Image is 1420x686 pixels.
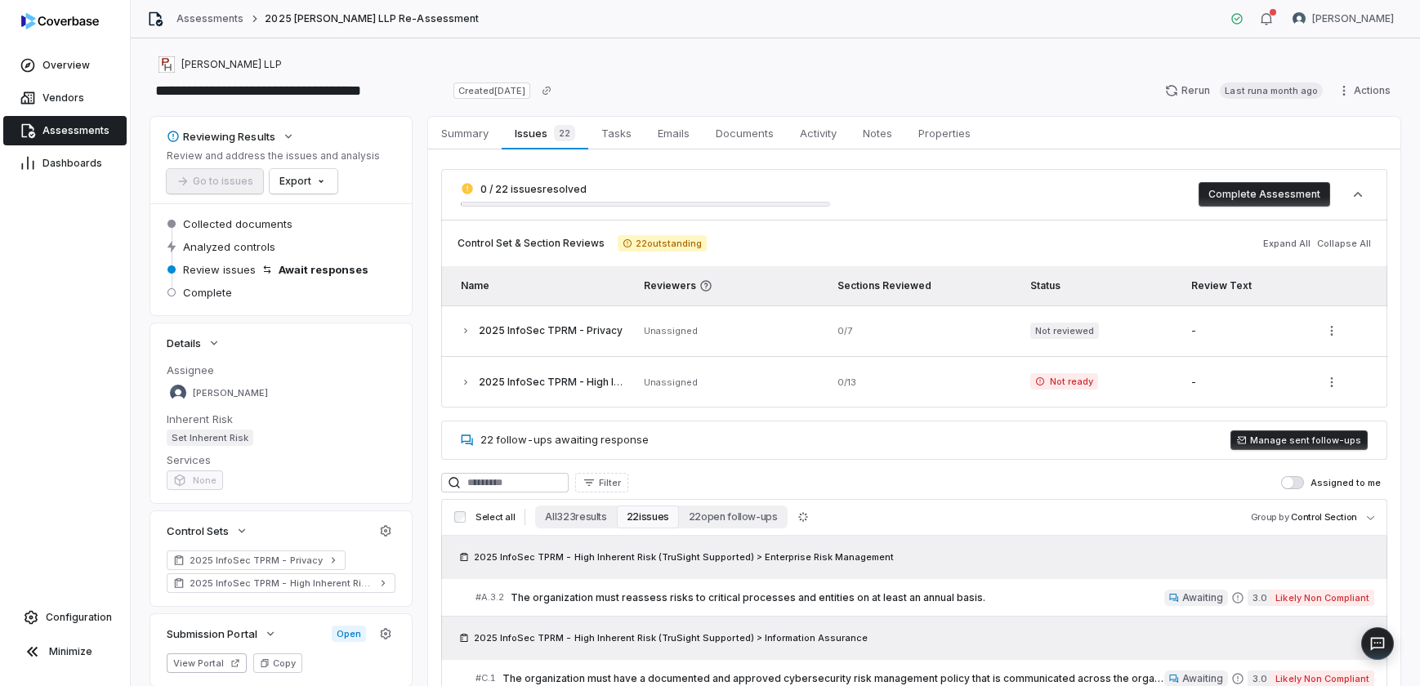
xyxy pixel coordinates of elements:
span: Submission Portal [167,626,257,641]
span: Group by [1251,511,1289,523]
span: 0 / 7 [837,325,852,336]
button: 22 issues [617,506,679,528]
span: The organization must reassess risks to critical processes and entities on at least an annual basis. [511,591,1164,604]
button: Copy [253,653,302,673]
button: Details [162,328,226,358]
button: Curtis Nohl avatar[PERSON_NAME] [1283,7,1404,31]
img: Curtis Nohl avatar [1293,12,1306,25]
label: Assigned to me [1281,476,1381,489]
span: Minimize [49,645,92,658]
img: Isaac Mousel avatar [170,385,186,401]
span: 3.0 [1248,590,1270,606]
span: Last run a month ago [1220,82,1323,99]
dt: Services [167,452,395,467]
button: Actions [1333,78,1400,103]
span: [PERSON_NAME] [1312,12,1394,25]
span: 0 / 22 issues resolved [480,183,587,195]
span: Issues [508,122,581,145]
span: Unassigned [644,325,698,336]
span: Complete [183,285,232,300]
span: Collected documents [183,216,292,231]
div: - [1191,376,1301,389]
a: 2025 InfoSec TPRM - Privacy [167,550,346,570]
span: Not ready [1030,373,1098,390]
span: Properties [912,122,977,144]
input: Select all [454,511,466,523]
span: Analyzed controls [183,239,275,254]
span: Awaiting [1182,672,1223,685]
span: Await responses [279,262,368,277]
button: Minimize [7,635,123,668]
span: 2025 InfoSec TPRM - High Inherent Risk (TruSight Supported) > Information Assurance [474,631,868,644]
span: Configuration [46,611,112,624]
span: 22 follow-ups awaiting response [480,433,649,446]
span: Control Sets [167,523,229,538]
a: Overview [3,51,127,80]
span: Select all [476,511,515,523]
div: - [1191,324,1301,337]
span: # A.3.2 [476,591,504,604]
span: 2025 [PERSON_NAME] LLP Re-Assessment [265,12,478,25]
span: 22 outstanding [618,235,707,252]
button: All 323 results [535,506,616,528]
span: [PERSON_NAME] [193,387,268,399]
span: Review issues [183,262,256,277]
button: Assigned to me [1281,476,1304,489]
a: 2025 InfoSec TPRM - High Inherent Risk (TruSight Supported) [167,573,395,593]
button: Complete Assessment [1199,182,1330,207]
span: Dashboards [42,157,102,170]
a: #A.3.2The organization must reassess risks to critical processes and entities on at least an annu... [476,579,1374,616]
p: Review and address the issues and analysis [167,149,380,163]
span: 2025 InfoSec TPRM - Privacy [479,324,623,336]
span: Documents [709,122,780,144]
span: 2025 InfoSec TPRM - Privacy [190,554,323,567]
img: logo-D7KZi-bG.svg [21,13,99,29]
button: Manage sent follow-ups [1230,430,1368,450]
button: https://paulhastings.com/[PERSON_NAME] LLP [154,50,287,79]
span: Details [167,336,201,350]
span: Control Set & Section Reviews [458,237,605,250]
span: Open [332,626,366,642]
span: Vendors [42,91,84,105]
span: Overview [42,59,90,72]
span: Name [461,279,489,292]
span: Set Inherent Risk [167,430,253,446]
span: Created [DATE] [453,82,530,99]
span: Likely Non Compliant [1270,590,1374,606]
span: Summary [435,122,495,144]
button: Reviewing Results [162,122,300,151]
span: Unassigned [644,376,698,388]
span: Sections Reviewed [837,279,931,292]
span: 2025 InfoSec TPRM - High Inherent Risk (TruSight Supported) > Enterprise Risk Management [474,550,894,563]
button: Control Sets [162,516,253,546]
button: Copy link [532,76,561,105]
span: # C.1 [476,672,496,684]
span: 0 / 13 [837,376,856,388]
span: Reviewers [644,279,817,292]
button: Filter [575,473,628,492]
dt: Inherent Risk [167,412,395,426]
button: Submission Portal [162,619,282,648]
span: Review Text [1191,279,1252,292]
a: Dashboards [3,149,127,178]
span: Emails [651,122,696,144]
div: Reviewing Results [167,129,275,144]
span: 2025 InfoSec TPRM - High Inherent Risk (TruSight Supported) [479,376,779,388]
span: [PERSON_NAME] LLP [181,58,282,71]
span: Awaiting [1182,591,1223,604]
span: Not reviewed [1030,323,1099,339]
a: Configuration [7,603,123,632]
a: Assessments [3,116,127,145]
button: 22 open follow-ups [679,506,788,528]
span: 2025 InfoSec TPRM - High Inherent Risk (TruSight Supported) [190,577,373,590]
a: Assessments [176,12,243,25]
a: Vendors [3,83,127,113]
span: Filter [599,477,621,489]
span: Assessments [42,124,109,137]
button: Export [270,169,337,194]
dt: Assignee [167,363,395,377]
span: 22 [554,125,575,141]
span: Activity [793,122,843,144]
button: Collapse All [1312,229,1376,258]
span: Status [1030,279,1061,292]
